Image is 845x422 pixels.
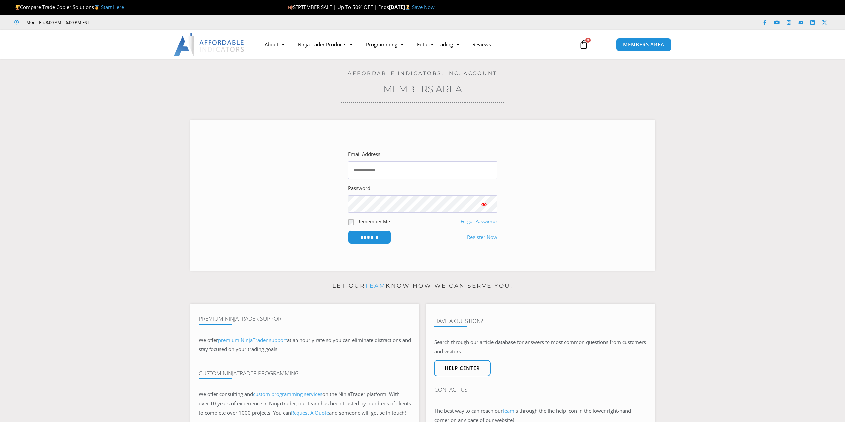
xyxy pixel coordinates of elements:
[101,4,124,10] a: Start Here
[258,37,291,52] a: About
[199,337,218,343] span: We offer
[466,37,498,52] a: Reviews
[199,315,411,322] h4: Premium NinjaTrader Support
[467,233,497,242] a: Register Now
[405,5,410,10] img: ⌛
[585,38,591,43] span: 0
[15,5,20,10] img: 🏆
[218,337,287,343] a: premium NinjaTrader support
[174,33,245,56] img: LogoAI | Affordable Indicators – NinjaTrader
[434,386,647,393] h4: Contact Us
[503,407,514,414] a: team
[412,4,435,10] a: Save Now
[434,338,647,356] p: Search through our article database for answers to most common questions from customers and visit...
[357,218,390,225] label: Remember Me
[99,19,198,26] iframe: Customer reviews powered by Trustpilot
[190,281,655,291] p: Let our know how we can serve you!
[199,370,411,377] h4: Custom NinjaTrader Programming
[461,218,497,224] a: Forgot Password?
[291,37,359,52] a: NinjaTrader Products
[287,4,389,10] span: SEPTEMBER SALE | Up To 50% OFF | Ends
[291,409,329,416] a: Request A Quote
[389,4,412,10] strong: [DATE]
[623,42,664,47] span: MEMBERS AREA
[348,70,497,76] a: Affordable Indicators, Inc. Account
[616,38,671,51] a: MEMBERS AREA
[199,391,411,416] span: on the NinjaTrader platform. With over 10 years of experience in NinjaTrader, our team has been t...
[199,337,411,353] span: at an hourly rate so you can eliminate distractions and stay focused on your trading goals.
[359,37,410,52] a: Programming
[348,184,370,193] label: Password
[258,37,571,52] nav: Menu
[471,195,497,213] button: Show password
[365,282,386,289] a: team
[410,37,466,52] a: Futures Trading
[94,5,99,10] img: 🥇
[348,150,380,159] label: Email Address
[434,360,491,376] a: Help center
[434,318,647,324] h4: Have A Question?
[199,391,322,397] span: We offer consulting and
[569,35,598,54] a: 0
[253,391,322,397] a: custom programming services
[14,4,124,10] span: Compare Trade Copier Solutions
[288,5,293,10] img: 🍂
[25,18,89,26] span: Mon - Fri: 8:00 AM – 6:00 PM EST
[445,366,480,371] span: Help center
[383,83,462,95] a: Members Area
